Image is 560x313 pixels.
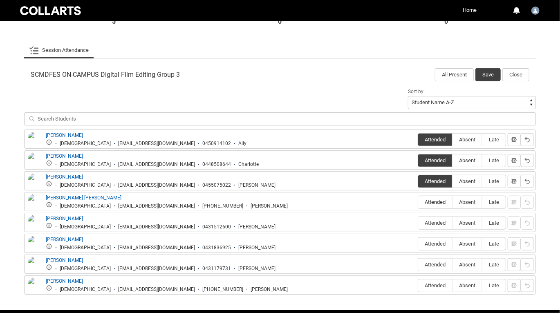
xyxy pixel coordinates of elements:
[60,182,111,188] div: [DEMOGRAPHIC_DATA]
[118,182,195,188] div: [EMAIL_ADDRESS][DOMAIN_NAME]
[60,224,111,230] div: [DEMOGRAPHIC_DATA]
[482,241,506,247] span: Late
[418,241,452,247] span: Attended
[118,266,195,272] div: [EMAIL_ADDRESS][DOMAIN_NAME]
[238,245,276,251] div: [PERSON_NAME]
[28,215,41,233] img: Luis Colosimo
[521,175,534,188] button: Reset
[60,203,111,209] div: [DEMOGRAPHIC_DATA]
[28,173,41,191] img: Kai Mountford
[202,224,231,230] div: 0431512600
[418,262,452,268] span: Attended
[452,241,482,247] span: Absent
[418,136,452,143] span: Attended
[202,266,231,272] div: 0431179731
[452,178,482,184] span: Absent
[28,277,41,295] img: Rhys Mumford
[418,220,452,226] span: Attended
[202,286,243,293] div: [PHONE_NUMBER]
[521,133,534,146] button: Reset
[435,68,474,81] button: All Present
[46,237,83,242] a: [PERSON_NAME]
[482,178,506,184] span: Late
[28,257,41,275] img: Nicholas Dionis
[521,217,534,230] button: Reset
[46,174,83,180] a: [PERSON_NAME]
[118,141,195,147] div: [EMAIL_ADDRESS][DOMAIN_NAME]
[118,245,195,251] div: [EMAIL_ADDRESS][DOMAIN_NAME]
[46,195,121,201] a: [PERSON_NAME] [PERSON_NAME]
[46,153,83,159] a: [PERSON_NAME]
[202,245,231,251] div: 0431836925
[28,132,41,150] img: Alexandra Lang
[408,89,425,94] span: Sort by:
[452,157,482,163] span: Absent
[238,182,276,188] div: [PERSON_NAME]
[482,262,506,268] span: Late
[452,262,482,268] span: Absent
[452,282,482,288] span: Absent
[508,154,521,167] button: Notes
[202,182,231,188] div: 0455075022
[202,141,231,147] div: 0450914102
[452,199,482,205] span: Absent
[531,7,540,15] img: Stu.Mannion
[452,220,482,226] span: Absent
[502,68,529,81] button: Close
[46,216,83,221] a: [PERSON_NAME]
[46,257,83,263] a: [PERSON_NAME]
[238,161,259,168] div: Charlotte
[251,286,288,293] div: [PERSON_NAME]
[24,112,536,125] input: Search Students
[452,136,482,143] span: Absent
[28,194,41,218] img: Lucas Gaston Theodorou
[118,161,195,168] div: [EMAIL_ADDRESS][DOMAIN_NAME]
[28,152,41,170] img: Charlotte Hawkins
[521,154,534,167] button: Reset
[29,42,89,58] a: Session Attendance
[418,199,452,205] span: Attended
[31,71,180,79] span: SCMDFES ON-CAMPUS Digital Film Editing Group 3
[238,224,276,230] div: [PERSON_NAME]
[60,266,111,272] div: [DEMOGRAPHIC_DATA]
[521,258,534,271] button: Reset
[521,196,534,209] button: Reset
[46,132,83,138] a: [PERSON_NAME]
[529,3,542,16] button: User Profile Stu.Mannion
[482,220,506,226] span: Late
[60,245,111,251] div: [DEMOGRAPHIC_DATA]
[28,236,41,254] img: Madeleine Frau
[24,42,94,58] li: Session Attendance
[482,282,506,288] span: Late
[508,175,521,188] button: Notes
[60,141,111,147] div: [DEMOGRAPHIC_DATA]
[521,279,534,292] button: Reset
[482,199,506,205] span: Late
[202,203,243,209] div: [PHONE_NUMBER]
[118,224,195,230] div: [EMAIL_ADDRESS][DOMAIN_NAME]
[418,282,452,288] span: Attended
[118,286,195,293] div: [EMAIL_ADDRESS][DOMAIN_NAME]
[118,203,195,209] div: [EMAIL_ADDRESS][DOMAIN_NAME]
[60,161,111,168] div: [DEMOGRAPHIC_DATA]
[482,157,506,163] span: Late
[60,286,111,293] div: [DEMOGRAPHIC_DATA]
[46,278,83,284] a: [PERSON_NAME]
[418,157,452,163] span: Attended
[521,237,534,250] button: Reset
[238,266,276,272] div: [PERSON_NAME]
[508,133,521,146] button: Notes
[202,161,231,168] div: 0448508644
[251,203,288,209] div: [PERSON_NAME]
[475,68,501,81] button: Save
[461,4,479,16] a: Home
[238,141,246,147] div: Ally
[418,178,452,184] span: Attended
[482,136,506,143] span: Late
